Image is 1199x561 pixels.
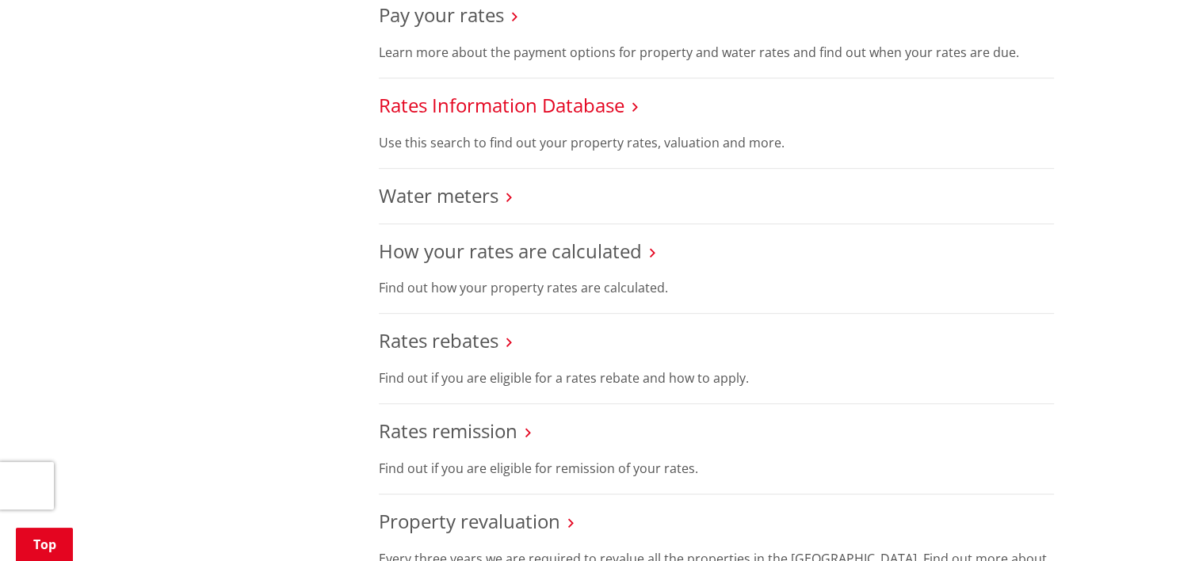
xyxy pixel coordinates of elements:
p: Learn more about the payment options for property and water rates and find out when your rates ar... [379,43,1054,62]
a: Property revaluation [379,508,560,534]
p: Find out how your property rates are calculated. [379,278,1054,297]
a: Rates rebates [379,327,498,353]
a: Pay your rates [379,2,504,28]
a: Top [16,528,73,561]
a: Rates Information Database [379,92,624,118]
a: How your rates are calculated [379,238,642,264]
p: Find out if you are eligible for remission of your rates. [379,459,1054,478]
p: Use this search to find out your property rates, valuation and more. [379,133,1054,152]
a: Water meters [379,182,498,208]
a: Rates remission [379,418,517,444]
iframe: Messenger Launcher [1126,494,1183,551]
p: Find out if you are eligible for a rates rebate and how to apply. [379,368,1054,387]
